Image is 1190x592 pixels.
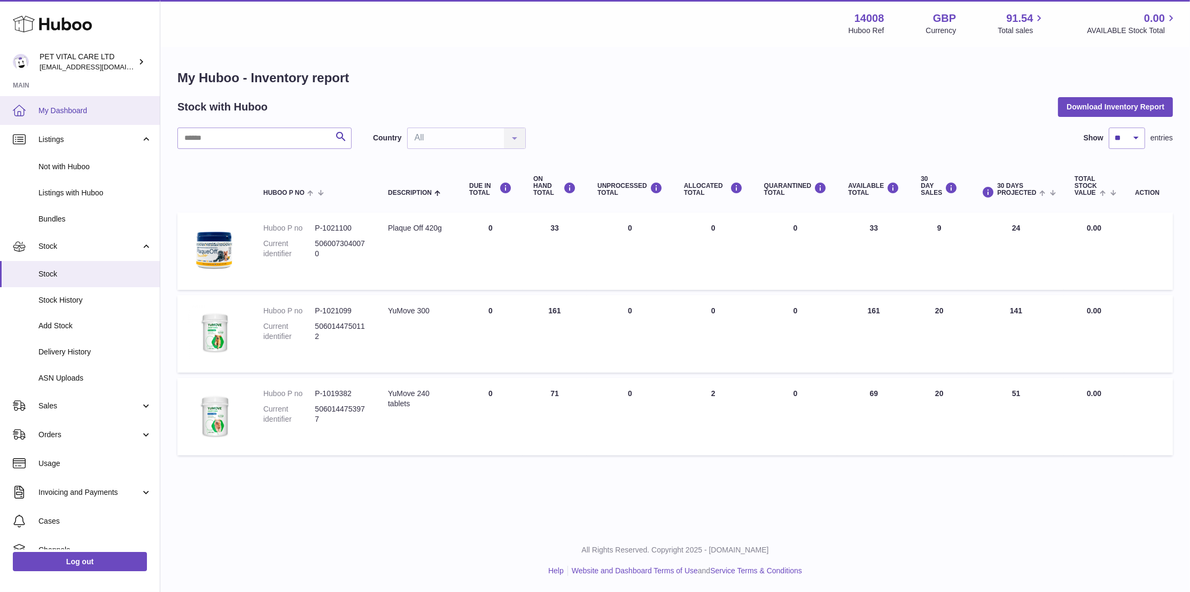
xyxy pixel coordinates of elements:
[998,11,1045,36] a: 91.54 Total sales
[40,52,136,72] div: PET VITAL CARE LTD
[458,295,523,373] td: 0
[794,224,798,232] span: 0
[910,295,968,373] td: 20
[263,223,315,233] dt: Huboo P no
[38,487,141,498] span: Invoicing and Payments
[794,306,798,315] span: 0
[673,212,753,290] td: 0
[38,295,152,305] span: Stock History
[1144,11,1165,26] span: 0.00
[998,26,1045,36] span: Total sales
[837,378,910,455] td: 69
[388,190,432,196] span: Description
[597,182,663,196] div: UNPROCESSED Total
[315,321,367,342] dd: 5060144750112
[469,182,512,196] div: DUE IN TOTAL
[177,69,1173,86] h1: My Huboo - Inventory report
[388,306,448,316] div: YuMove 300
[1087,11,1177,36] a: 0.00 AVAILABLE Stock Total
[38,135,141,145] span: Listings
[38,545,152,555] span: Channels
[38,430,141,440] span: Orders
[263,306,315,316] dt: Huboo P no
[523,212,587,290] td: 33
[837,295,910,373] td: 161
[458,212,523,290] td: 0
[315,306,367,316] dd: P-1021099
[188,223,242,277] img: product image
[548,566,564,575] a: Help
[38,321,152,331] span: Add Stock
[263,190,305,196] span: Huboo P no
[968,212,1064,290] td: 24
[910,212,968,290] td: 9
[1084,133,1103,143] label: Show
[38,401,141,411] span: Sales
[848,182,899,196] div: AVAILABLE Total
[926,26,956,36] div: Currency
[568,566,802,576] li: and
[388,389,448,409] div: YuMove 240 tablets
[263,321,315,342] dt: Current identifier
[38,241,141,251] span: Stock
[854,11,884,26] strong: 14008
[523,378,587,455] td: 71
[373,133,402,143] label: Country
[673,295,753,373] td: 0
[837,212,910,290] td: 33
[572,566,698,575] a: Website and Dashboard Terms of Use
[40,62,157,71] span: [EMAIL_ADDRESS][DOMAIN_NAME]
[1006,11,1033,26] span: 91.54
[968,295,1064,373] td: 141
[1087,26,1177,36] span: AVAILABLE Stock Total
[587,295,673,373] td: 0
[177,100,268,114] h2: Stock with Huboo
[38,106,152,116] span: My Dashboard
[1135,190,1162,196] div: Action
[794,389,798,398] span: 0
[1058,97,1173,116] button: Download Inventory Report
[921,176,958,197] div: 30 DAY SALES
[315,404,367,424] dd: 5060144753977
[587,212,673,290] td: 0
[315,239,367,259] dd: 5060073040070
[533,176,576,197] div: ON HAND Total
[1087,224,1101,232] span: 0.00
[38,373,152,383] span: ASN Uploads
[263,389,315,399] dt: Huboo P no
[38,269,152,279] span: Stock
[849,26,884,36] div: Huboo Ref
[458,378,523,455] td: 0
[263,404,315,424] dt: Current identifier
[388,223,448,233] div: Plaque Off 420g
[764,182,827,196] div: QUARANTINED Total
[997,183,1036,196] span: 30 DAYS PROJECTED
[38,459,152,469] span: Usage
[315,223,367,233] dd: P-1021100
[38,516,152,526] span: Cases
[587,378,673,455] td: 0
[13,552,147,571] a: Log out
[188,389,242,442] img: product image
[968,378,1064,455] td: 51
[38,162,152,172] span: Not with Huboo
[38,347,152,357] span: Delivery History
[710,566,802,575] a: Service Terms & Conditions
[684,182,743,196] div: ALLOCATED Total
[188,306,242,359] img: product image
[13,54,29,70] img: petvitalcare@gmail.com
[1087,306,1101,315] span: 0.00
[673,378,753,455] td: 2
[933,11,956,26] strong: GBP
[169,545,1181,555] p: All Rights Reserved. Copyright 2025 - [DOMAIN_NAME]
[38,188,152,198] span: Listings with Huboo
[38,214,152,224] span: Bundles
[1075,176,1097,197] span: Total stock value
[1087,389,1101,398] span: 0.00
[315,389,367,399] dd: P-1019382
[263,239,315,259] dt: Current identifier
[1150,133,1173,143] span: entries
[910,378,968,455] td: 20
[523,295,587,373] td: 161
